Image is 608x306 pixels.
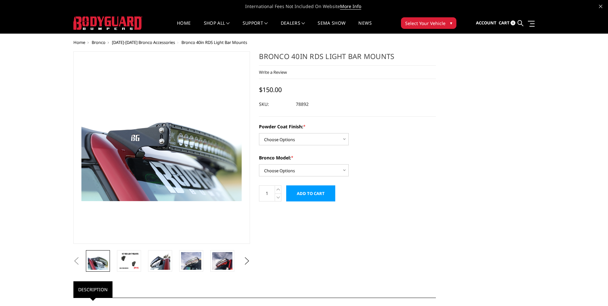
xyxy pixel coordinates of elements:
[318,21,346,33] a: SEMA Show
[401,17,456,29] button: Select Your Vehicle
[511,21,515,25] span: 0
[181,252,201,270] img: Bronco 40in RDS Light Bar Mounts
[576,275,608,306] iframe: Chat Widget
[88,252,108,270] img: Bronco 40in RDS Light Bar Mounts
[259,51,436,66] h1: Bronco 40in RDS Light Bar Mounts
[243,21,268,33] a: Support
[499,20,510,26] span: Cart
[340,3,361,10] a: More Info
[73,281,112,298] a: Description
[72,256,81,266] button: Previous
[119,252,139,270] img: Bronco 40in RDS Light Bar Mounts
[405,20,446,27] span: Select Your Vehicle
[476,14,496,32] a: Account
[358,21,371,33] a: News
[242,256,252,266] button: Next
[259,85,282,94] span: $150.00
[92,39,105,45] a: Bronco
[476,20,496,26] span: Account
[259,154,436,161] label: Bronco Model:
[212,252,232,270] img: Bronco 40in RDS Light Bar Mounts
[281,21,305,33] a: Dealers
[150,252,170,270] img: Bronco 40in RDS Light Bar Mounts
[259,98,291,110] dt: SKU:
[204,21,230,33] a: shop all
[259,123,436,130] label: Powder Coat Finish:
[181,39,247,45] span: Bronco 40in RDS Light Bar Mounts
[81,94,242,201] img: Bronco 40in RDS Light Bar Mounts
[499,14,515,32] a: Cart 0
[177,21,191,33] a: Home
[73,51,250,244] a: Bronco 40in RDS Light Bar Mounts
[112,39,175,45] a: [DATE]-[DATE] Bronco Accessories
[73,39,85,45] a: Home
[73,16,142,30] img: BODYGUARD BUMPERS
[259,69,287,75] a: Write a Review
[286,185,335,201] input: Add to Cart
[296,98,309,110] dd: 78892
[450,20,452,26] span: ▾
